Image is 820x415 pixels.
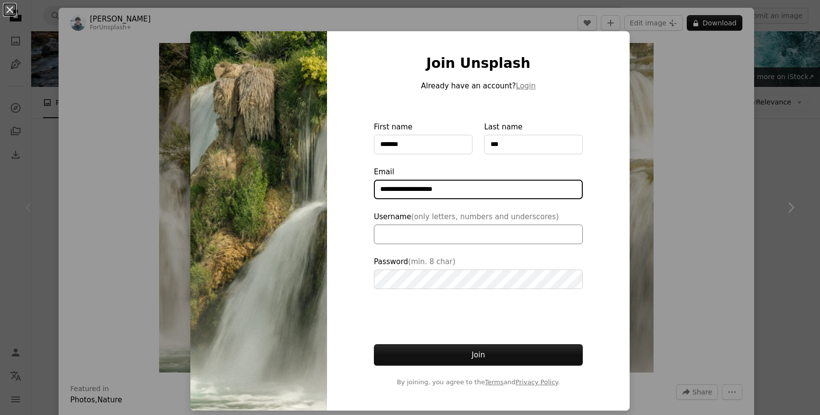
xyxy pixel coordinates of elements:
[374,256,583,289] label: Password
[411,212,558,221] span: (only letters, numbers and underscores)
[374,55,583,72] h1: Join Unsplash
[485,378,503,386] a: Terms
[515,378,558,386] a: Privacy Policy
[484,121,583,154] label: Last name
[374,121,472,154] label: First name
[374,377,583,387] span: By joining, you agree to the and .
[374,270,583,289] input: Password(min. 8 char)
[374,166,583,199] label: Email
[374,180,583,199] input: Email
[484,135,583,154] input: Last name
[374,344,583,366] button: Join
[374,225,583,244] input: Username(only letters, numbers and underscores)
[190,31,327,411] img: premium_photo-1675448891094-0f3acc556fdb
[516,80,535,92] button: Login
[374,80,583,92] p: Already have an account?
[374,211,583,244] label: Username
[408,257,455,266] span: (min. 8 char)
[374,135,472,154] input: First name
